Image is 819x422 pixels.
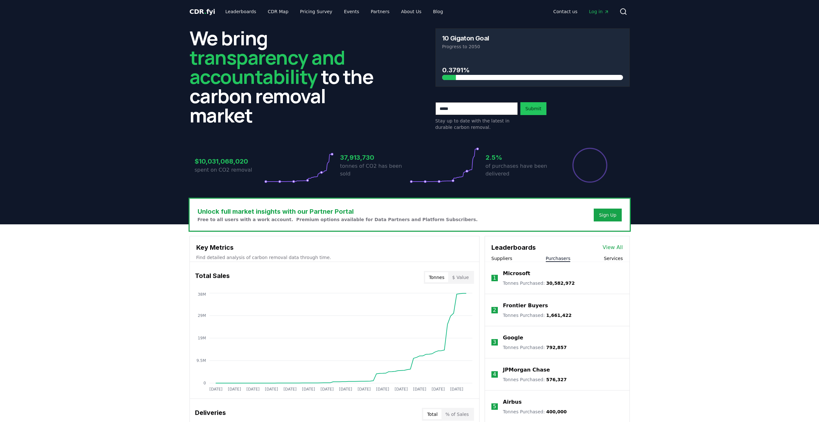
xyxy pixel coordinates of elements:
[366,6,395,17] a: Partners
[198,292,206,297] tspan: 38M
[442,43,623,50] p: Progress to 2050
[486,162,555,178] p: of purchases have been delivered
[584,6,614,17] a: Log in
[503,334,523,342] a: Google
[486,153,555,162] h3: 2.5%
[228,387,241,391] tspan: [DATE]
[520,102,547,115] button: Submit
[546,281,575,286] span: 30,582,972
[594,209,621,221] button: Sign Up
[190,44,345,90] span: transparency and accountability
[339,387,352,391] tspan: [DATE]
[198,207,478,216] h3: Unlock full market insights with our Partner Portal
[548,6,614,17] nav: Main
[302,387,315,391] tspan: [DATE]
[491,243,536,252] h3: Leaderboards
[203,381,206,385] tspan: 0
[423,409,442,419] button: Total
[195,271,230,284] h3: Total Sales
[263,6,293,17] a: CDR Map
[196,243,473,252] h3: Key Metrics
[604,255,623,262] button: Services
[589,8,609,15] span: Log in
[358,387,371,391] tspan: [DATE]
[220,6,448,17] nav: Main
[428,6,448,17] a: Blog
[448,272,473,283] button: $ Value
[220,6,261,17] a: Leaderboards
[493,338,496,346] p: 3
[190,8,215,15] span: CDR fyi
[442,35,489,41] h3: 10 Gigaton Goal
[246,387,259,391] tspan: [DATE]
[493,306,496,314] p: 2
[198,336,206,340] tspan: 19M
[546,345,567,350] span: 792,857
[503,280,575,286] p: Tonnes Purchased :
[198,313,206,318] tspan: 29M
[503,344,567,351] p: Tonnes Purchased :
[450,387,463,391] tspan: [DATE]
[376,387,389,391] tspan: [DATE]
[548,6,582,17] a: Contact us
[503,398,522,406] a: Airbus
[599,212,616,218] a: Sign Up
[321,387,334,391] tspan: [DATE]
[572,147,608,183] div: Percentage of sales delivered
[413,387,426,391] tspan: [DATE]
[425,272,448,283] button: Tonnes
[503,270,530,277] a: Microsoft
[196,358,206,363] tspan: 9.5M
[442,65,623,75] h3: 0.3791%
[198,216,478,223] p: Free to all users with a work account. Premium options available for Data Partners and Platform S...
[503,312,572,319] p: Tonnes Purchased :
[603,244,623,251] a: View All
[503,366,550,374] a: JPMorgan Chase
[339,6,364,17] a: Events
[435,118,518,130] p: Stay up to date with the latest in durable carbon removal.
[340,153,410,162] h3: 37,913,730
[396,6,426,17] a: About Us
[190,28,384,125] h2: We bring to the carbon removal market
[546,409,567,414] span: 400,000
[295,6,337,17] a: Pricing Survey
[493,403,496,410] p: 5
[491,255,512,262] button: Suppliers
[503,409,567,415] p: Tonnes Purchased :
[432,387,445,391] tspan: [DATE]
[190,7,215,16] a: CDR.fyi
[493,371,496,378] p: 4
[546,255,571,262] button: Purchasers
[195,166,264,174] p: spent on CO2 removal
[395,387,408,391] tspan: [DATE]
[283,387,296,391] tspan: [DATE]
[204,8,206,15] span: .
[209,387,222,391] tspan: [DATE]
[546,313,572,318] span: 1,661,422
[195,408,226,421] h3: Deliveries
[503,302,548,310] a: Frontier Buyers
[442,409,473,419] button: % of Sales
[265,387,278,391] tspan: [DATE]
[195,157,264,166] h3: $10,031,068,020
[196,254,473,261] p: Find detailed analysis of carbon removal data through time.
[340,162,410,178] p: tonnes of CO2 has been sold
[503,376,567,383] p: Tonnes Purchased :
[493,274,496,282] p: 1
[546,377,567,382] span: 576,327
